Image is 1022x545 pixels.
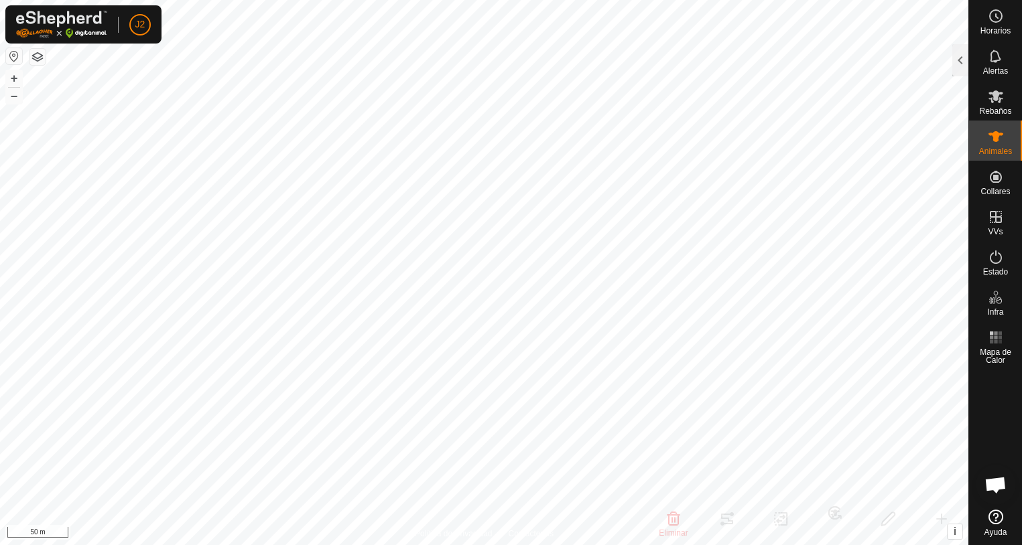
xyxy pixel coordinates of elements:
[980,187,1010,196] span: Collares
[980,27,1011,35] span: Horarios
[983,67,1008,75] span: Alertas
[983,268,1008,276] span: Estado
[972,348,1019,364] span: Mapa de Calor
[29,49,46,65] button: Capas del Mapa
[954,526,956,537] span: i
[987,308,1003,316] span: Infra
[979,107,1011,115] span: Rebaños
[969,504,1022,542] a: Ayuda
[6,88,22,104] button: –
[6,70,22,86] button: +
[415,528,492,540] a: Política de Privacidad
[135,17,145,31] span: J2
[6,48,22,64] button: Restablecer Mapa
[979,147,1012,155] span: Animales
[509,528,554,540] a: Contáctenos
[984,528,1007,536] span: Ayuda
[976,465,1016,505] a: Chat abierto
[988,228,1003,236] span: VVs
[16,11,107,38] img: Logo Gallagher
[948,524,962,539] button: i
